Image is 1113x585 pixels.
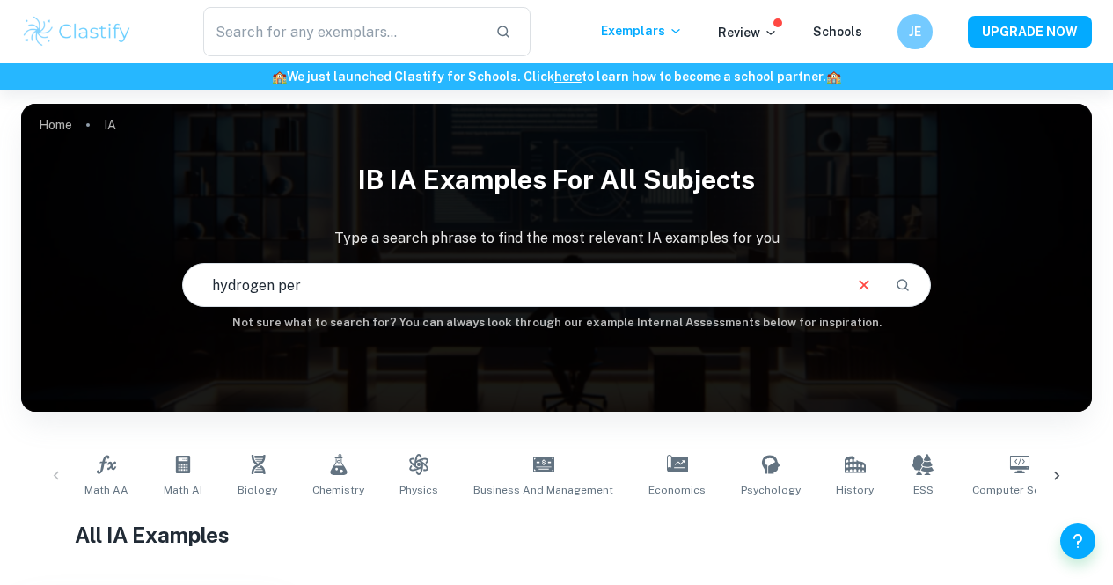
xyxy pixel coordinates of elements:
button: Help and Feedback [1060,523,1095,559]
p: Exemplars [601,21,683,40]
p: Type a search phrase to find the most relevant IA examples for you [21,228,1092,249]
h1: IB IA examples for all subjects [21,153,1092,207]
span: Computer Science [972,482,1067,498]
a: Schools [813,25,862,39]
h6: We just launched Clastify for Schools. Click to learn how to become a school partner. [4,67,1109,86]
span: ESS [913,482,934,498]
h6: Not sure what to search for? You can always look through our example Internal Assessments below f... [21,314,1092,332]
img: Clastify logo [21,14,133,49]
span: Economics [648,482,706,498]
button: JE [897,14,933,49]
span: 🏫 [826,69,841,84]
p: IA [104,115,116,135]
span: Biology [238,482,277,498]
button: Search [888,270,918,300]
span: Math AI [164,482,202,498]
a: here [554,69,582,84]
span: History [836,482,874,498]
span: Math AA [84,482,128,498]
input: Search for any exemplars... [203,7,481,56]
button: Clear [847,268,881,302]
p: Review [718,23,778,42]
button: UPGRADE NOW [968,16,1092,48]
span: Business and Management [473,482,613,498]
input: E.g. player arrangements, enthalpy of combustion, analysis of a big city... [183,260,841,310]
span: Physics [399,482,438,498]
span: 🏫 [272,69,287,84]
span: Chemistry [312,482,364,498]
h1: All IA Examples [75,519,1038,551]
h6: JE [905,22,926,41]
a: Home [39,113,72,137]
span: Psychology [741,482,801,498]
